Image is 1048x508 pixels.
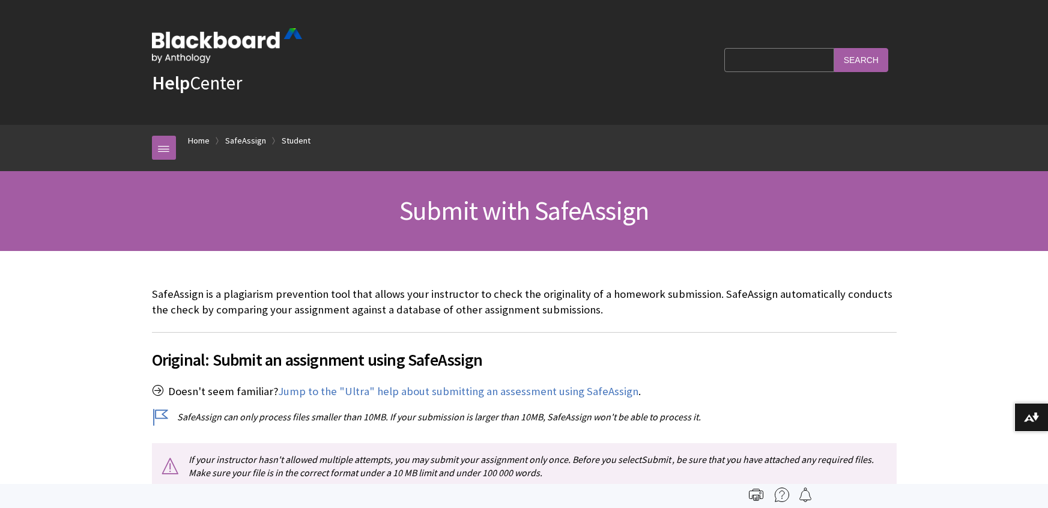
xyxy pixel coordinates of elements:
[749,488,763,502] img: Print
[152,71,190,95] strong: Help
[225,133,266,148] a: SafeAssign
[152,384,897,399] p: Doesn't seem familiar? .
[152,28,302,63] img: Blackboard by Anthology
[152,286,897,318] p: SafeAssign is a plagiarism prevention tool that allows your instructor to check the originality o...
[282,133,310,148] a: Student
[152,443,897,489] p: If your instructor hasn't allowed multiple attempts, you may submit your assignment only once. Be...
[152,347,897,372] span: Original: Submit an assignment using SafeAssign
[188,133,210,148] a: Home
[152,71,242,95] a: HelpCenter
[278,384,638,399] a: Jump to the "Ultra" help about submitting an assessment using SafeAssign
[399,194,649,227] span: Submit with SafeAssign
[834,48,888,71] input: Search
[152,410,897,423] p: SafeAssign can only process files smaller than 10MB. If your submission is larger than 10MB, Safe...
[775,488,789,502] img: More help
[798,488,813,502] img: Follow this page
[641,453,671,465] span: Submit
